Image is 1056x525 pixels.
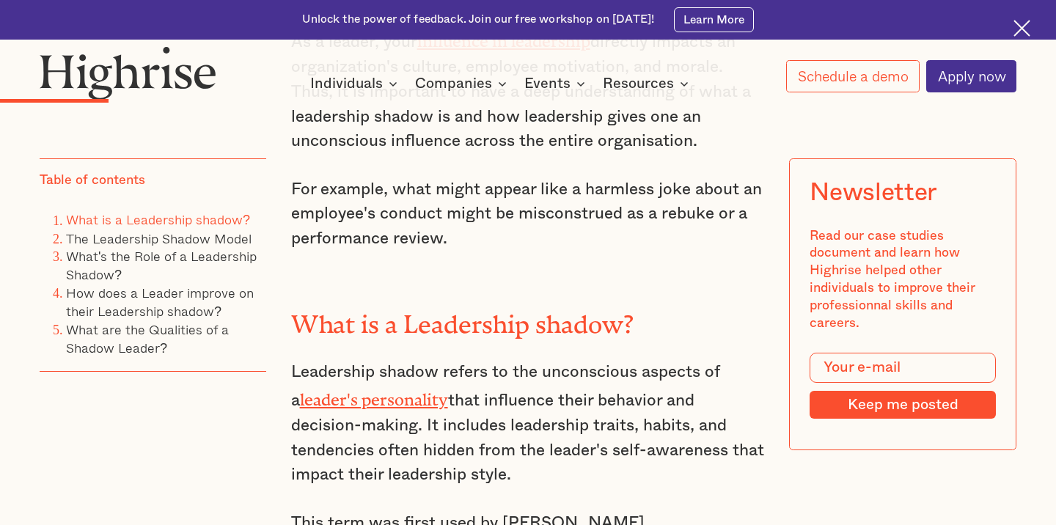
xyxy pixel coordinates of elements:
[603,75,674,92] div: Resources
[1013,20,1030,37] img: Cross icon
[603,75,693,92] div: Resources
[300,390,448,401] a: leader's personality
[674,7,753,33] a: Learn More
[524,75,571,92] div: Events
[310,75,383,92] div: Individuals
[66,319,229,358] a: What are the Qualities of a Shadow Leader?
[291,304,766,332] h2: What is a Leadership shadow?
[810,353,996,419] form: Modal Form
[66,209,250,230] a: What is a Leadership shadow?
[40,172,145,190] div: Table of contents
[302,12,654,27] div: Unlock the power of feedback. Join our free workshop on [DATE]!
[415,75,511,92] div: Companies
[810,227,996,333] div: Read our case studies document and learn how Highrise helped other individuals to improve their p...
[40,46,216,100] img: Highrise logo
[66,227,252,248] a: The Leadership Shadow Model
[926,60,1016,92] a: Apply now
[415,75,492,92] div: Companies
[66,282,254,321] a: How does a Leader improve on their Leadership shadow?
[291,360,766,488] p: Leadership shadow refers to the unconscious aspects of a that influence their behavior and decisi...
[786,60,919,92] a: Schedule a demo
[810,179,938,208] div: Newsletter
[810,353,996,383] input: Your e-mail
[66,246,257,284] a: What's the Role of a Leadership Shadow?
[310,75,402,92] div: Individuals
[810,391,996,419] input: Keep me posted
[524,75,590,92] div: Events
[291,177,766,252] p: For example, what might appear like a harmless joke about an employee's conduct might be misconst...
